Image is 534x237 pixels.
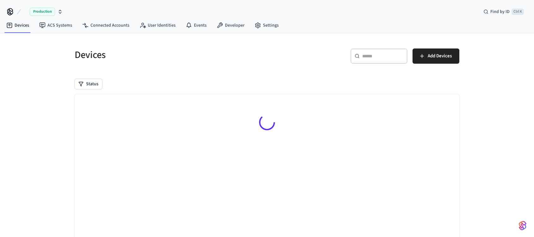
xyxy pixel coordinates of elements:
a: Connected Accounts [77,20,134,31]
a: Events [181,20,212,31]
h5: Devices [75,48,263,61]
span: Add Devices [428,52,452,60]
a: Devices [1,20,34,31]
button: Status [75,79,102,89]
span: Find by ID [490,9,510,15]
a: User Identities [134,20,181,31]
a: ACS Systems [34,20,77,31]
div: Find by IDCtrl K [478,6,529,17]
button: Add Devices [413,48,459,64]
img: SeamLogoGradient.69752ec5.svg [519,221,526,231]
a: Developer [212,20,250,31]
span: Ctrl K [512,9,524,15]
span: Production [30,8,55,16]
a: Settings [250,20,284,31]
